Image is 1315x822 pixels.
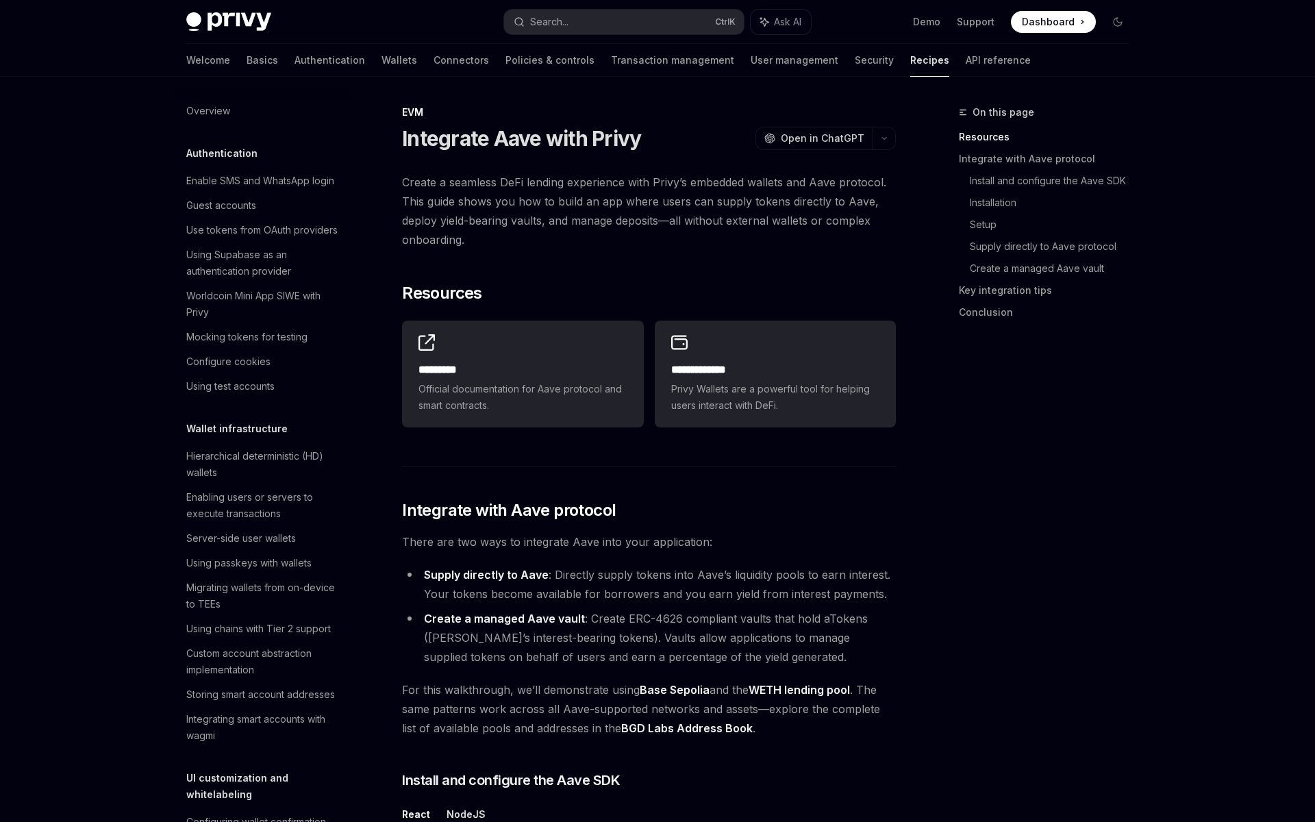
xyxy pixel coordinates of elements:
[186,489,342,522] div: Enabling users or servers to execute transactions
[175,193,351,218] a: Guest accounts
[910,44,949,77] a: Recipes
[402,126,641,151] h1: Integrate Aave with Privy
[970,192,1140,214] a: Installation
[186,288,342,321] div: Worldcoin Mini App SIWE with Privy
[418,381,627,414] span: Official documentation for Aave protocol and smart contracts.
[175,242,351,284] a: Using Supabase as an authentication provider
[175,325,351,349] a: Mocking tokens for testing
[751,44,838,77] a: User management
[186,12,271,32] img: dark logo
[959,148,1140,170] a: Integrate with Aave protocol
[530,14,568,30] div: Search...
[402,282,482,304] span: Resources
[381,44,417,77] a: Wallets
[186,247,342,279] div: Using Supabase as an authentication provider
[175,551,351,575] a: Using passkeys with wallets
[186,711,342,744] div: Integrating smart accounts with wagmi
[186,222,338,238] div: Use tokens from OAuth providers
[504,10,744,34] button: Search...CtrlK
[175,526,351,551] a: Server-side user wallets
[755,127,873,150] button: Open in ChatGPT
[186,353,271,370] div: Configure cookies
[175,485,351,526] a: Enabling users or servers to execute transactions
[175,218,351,242] a: Use tokens from OAuth providers
[186,197,256,214] div: Guest accounts
[970,236,1140,258] a: Supply directly to Aave protocol
[186,421,288,437] h5: Wallet infrastructure
[957,15,994,29] a: Support
[186,378,275,395] div: Using test accounts
[671,381,879,414] span: Privy Wallets are a powerful tool for helping users interact with DeFi.
[434,44,489,77] a: Connectors
[781,132,864,145] span: Open in ChatGPT
[402,565,896,603] li: : Directly supply tokens into Aave’s liquidity pools to earn interest. Your tokens become availab...
[959,279,1140,301] a: Key integration tips
[186,448,342,481] div: Hierarchical deterministic (HD) wallets
[186,329,308,345] div: Mocking tokens for testing
[970,214,1140,236] a: Setup
[751,10,811,34] button: Ask AI
[175,682,351,707] a: Storing smart account addresses
[175,169,351,193] a: Enable SMS and WhatsApp login
[186,173,334,189] div: Enable SMS and WhatsApp login
[175,616,351,641] a: Using chains with Tier 2 support
[402,609,896,667] li: : Create ERC-4626 compliant vaults that hold aTokens ([PERSON_NAME]’s interest-bearing tokens). V...
[970,170,1140,192] a: Install and configure the Aave SDK
[186,145,258,162] h5: Authentication
[186,580,342,612] div: Migrating wallets from on-device to TEEs
[247,44,278,77] a: Basics
[913,15,940,29] a: Demo
[424,612,585,625] strong: Create a managed Aave vault
[402,532,896,551] span: There are two ways to integrate Aave into your application:
[855,44,894,77] a: Security
[640,683,710,697] strong: Base Sepolia
[959,126,1140,148] a: Resources
[175,284,351,325] a: Worldcoin Mini App SIWE with Privy
[186,770,351,803] h5: UI customization and whitelabeling
[186,686,335,703] div: Storing smart account addresses
[402,105,896,119] div: EVM
[186,555,312,571] div: Using passkeys with wallets
[175,374,351,399] a: Using test accounts
[175,707,351,748] a: Integrating smart accounts with wagmi
[402,680,896,738] span: For this walkthrough, we’ll demonstrate using and the . The same patterns work across all Aave-su...
[186,44,230,77] a: Welcome
[402,321,643,427] a: **** ****Official documentation for Aave protocol and smart contracts.
[186,645,342,678] div: Custom account abstraction implementation
[175,99,351,123] a: Overview
[295,44,365,77] a: Authentication
[715,16,736,27] span: Ctrl K
[186,621,331,637] div: Using chains with Tier 2 support
[655,321,896,427] a: **** **** ***Privy Wallets are a powerful tool for helping users interact with DeFi.
[175,575,351,616] a: Migrating wallets from on-device to TEEs
[1107,11,1129,33] button: Toggle dark mode
[175,444,351,485] a: Hierarchical deterministic (HD) wallets
[402,771,620,790] span: Install and configure the Aave SDK
[402,173,896,249] span: Create a seamless DeFi lending experience with Privy’s embedded wallets and Aave protocol. This g...
[774,15,801,29] span: Ask AI
[402,499,616,521] span: Integrate with Aave protocol
[1011,11,1096,33] a: Dashboard
[973,104,1034,121] span: On this page
[186,103,230,119] div: Overview
[424,568,549,582] strong: Supply directly to Aave
[175,641,351,682] a: Custom account abstraction implementation
[621,721,753,736] a: BGD Labs Address Book
[970,258,1140,279] a: Create a managed Aave vault
[966,44,1031,77] a: API reference
[175,349,351,374] a: Configure cookies
[1022,15,1075,29] span: Dashboard
[186,530,296,547] div: Server-side user wallets
[611,44,734,77] a: Transaction management
[959,301,1140,323] a: Conclusion
[749,683,850,697] strong: WETH lending pool
[505,44,594,77] a: Policies & controls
